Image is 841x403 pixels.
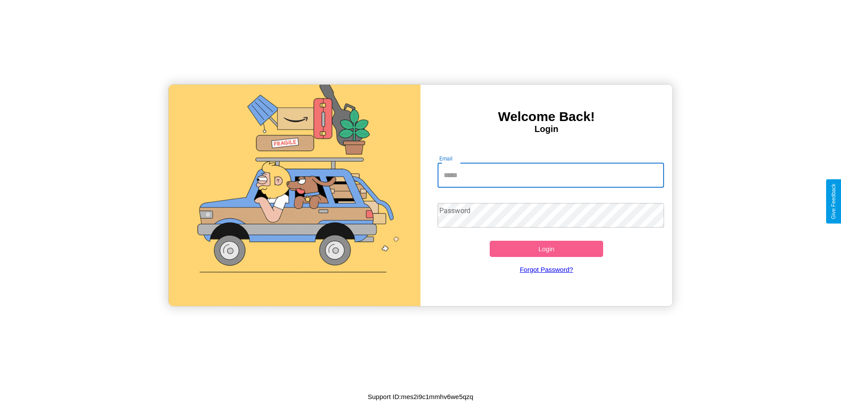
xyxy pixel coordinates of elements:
[830,184,837,219] div: Give Feedback
[420,124,672,134] h4: Login
[490,241,603,257] button: Login
[368,391,474,403] p: Support ID: mes2i9c1mmhv6we5qzq
[433,257,660,282] a: Forgot Password?
[169,85,420,306] img: gif
[439,155,453,162] label: Email
[420,109,672,124] h3: Welcome Back!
